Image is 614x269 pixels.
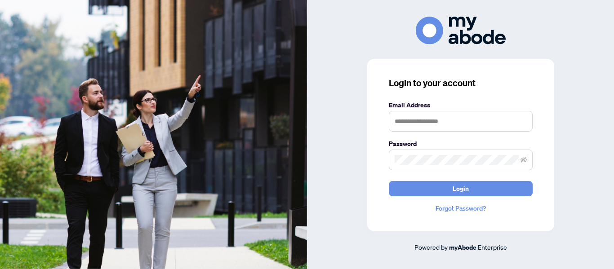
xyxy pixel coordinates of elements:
button: Login [389,181,533,196]
h3: Login to your account [389,77,533,89]
span: Login [453,181,469,196]
label: Email Address [389,100,533,110]
span: Powered by [414,243,448,251]
span: Enterprise [478,243,507,251]
a: Forgot Password? [389,203,533,213]
span: eye-invisible [521,157,527,163]
label: Password [389,139,533,149]
a: myAbode [449,243,476,252]
img: ma-logo [416,17,506,44]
